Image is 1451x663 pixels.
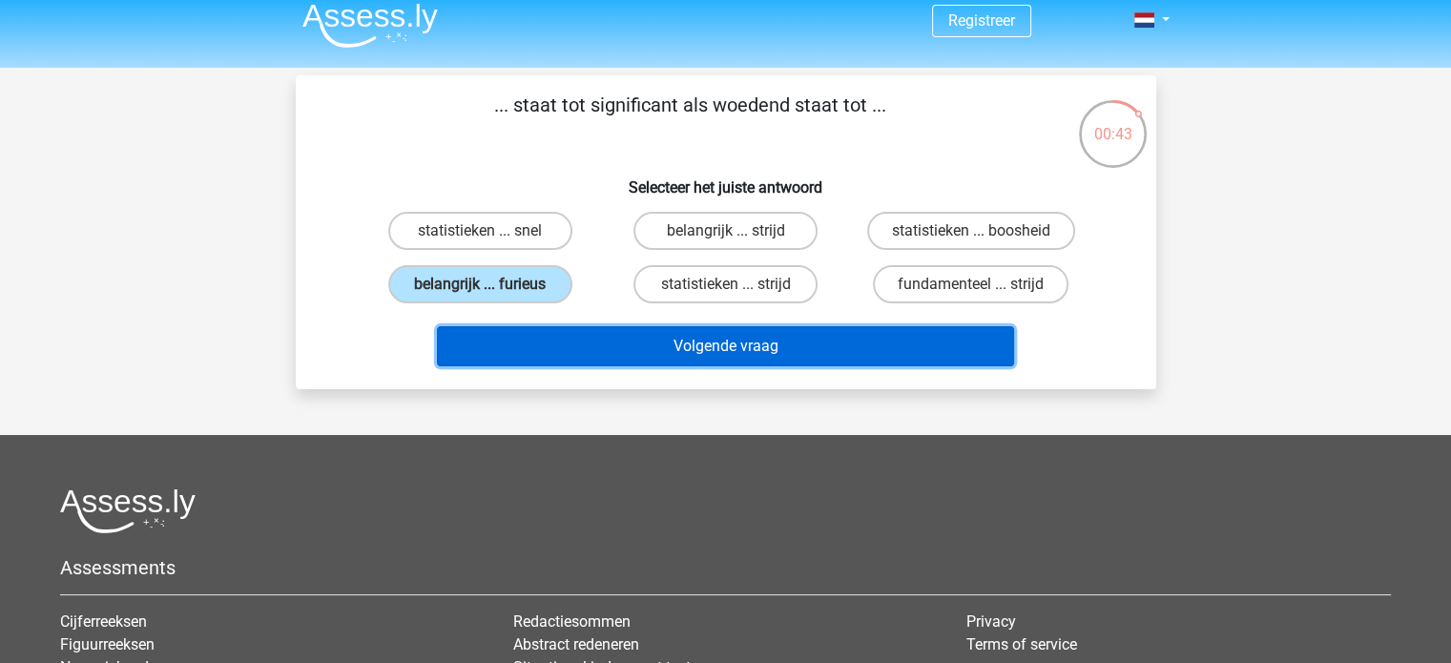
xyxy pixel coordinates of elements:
[388,265,572,303] label: belangrijk ... furieus
[60,556,1391,579] h5: Assessments
[437,326,1014,366] button: Volgende vraag
[302,3,438,48] img: Assessly
[1077,98,1149,146] div: 00:43
[326,91,1054,148] p: ... staat tot significant als woedend staat tot ...
[60,488,196,533] img: Assessly logo
[633,212,818,250] label: belangrijk ... strijd
[326,163,1126,197] h6: Selecteer het juiste antwoord
[873,265,1068,303] label: fundamenteel ... strijd
[633,265,818,303] label: statistieken ... strijd
[60,635,155,653] a: Figuurreeksen
[948,11,1015,30] a: Registreer
[966,612,1016,631] a: Privacy
[60,612,147,631] a: Cijferreeksen
[966,635,1077,653] a: Terms of service
[388,212,572,250] label: statistieken ... snel
[867,212,1075,250] label: statistieken ... boosheid
[513,612,631,631] a: Redactiesommen
[513,635,639,653] a: Abstract redeneren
